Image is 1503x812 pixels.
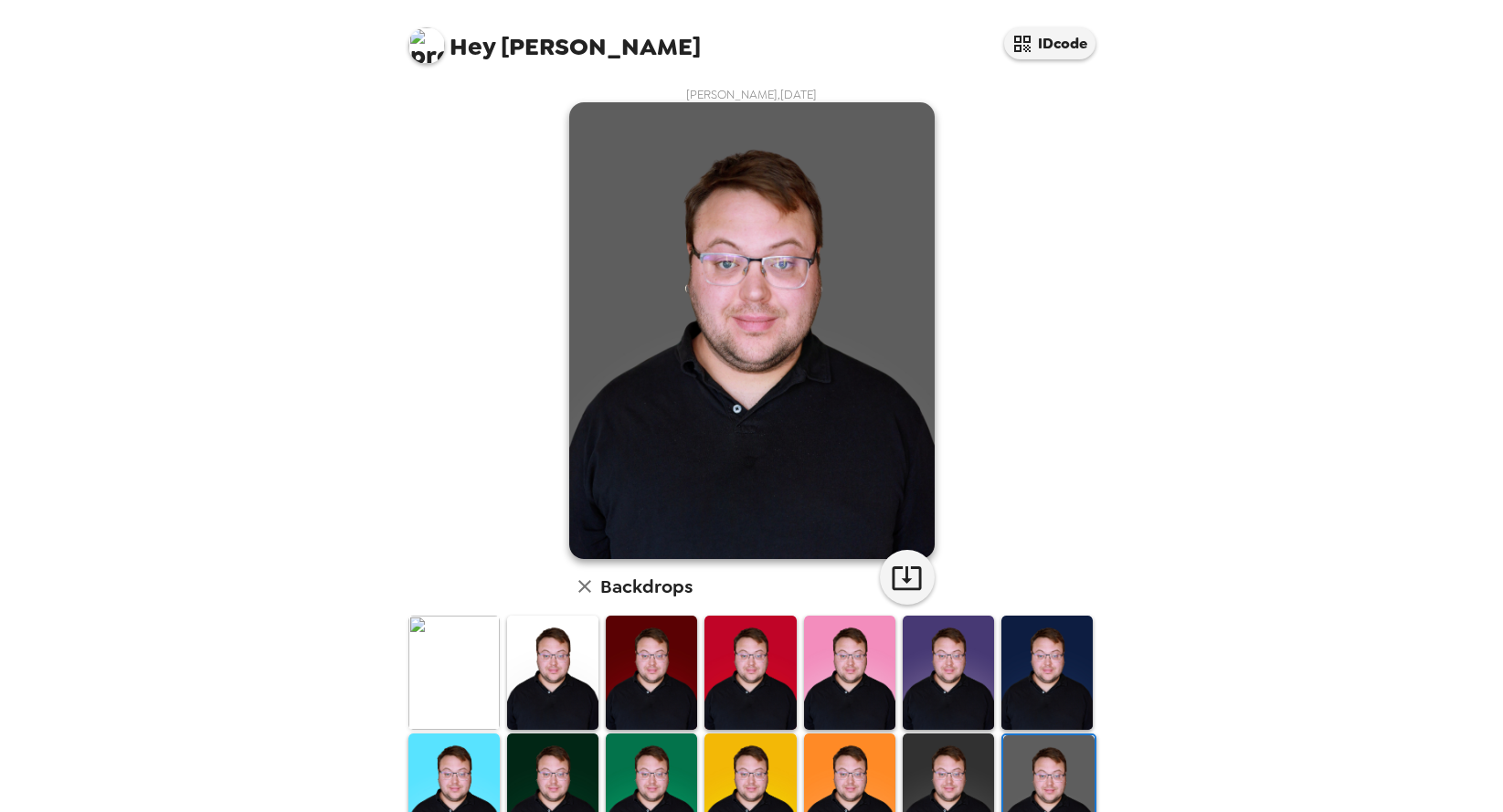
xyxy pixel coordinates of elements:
[1004,27,1095,59] button: IDcode
[450,30,495,63] span: Hey
[408,616,500,730] img: Original
[600,572,693,601] h6: Backdrops
[408,18,701,59] span: [PERSON_NAME]
[686,87,817,102] span: [PERSON_NAME] , [DATE]
[569,102,935,559] img: user
[408,27,445,64] img: profile pic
